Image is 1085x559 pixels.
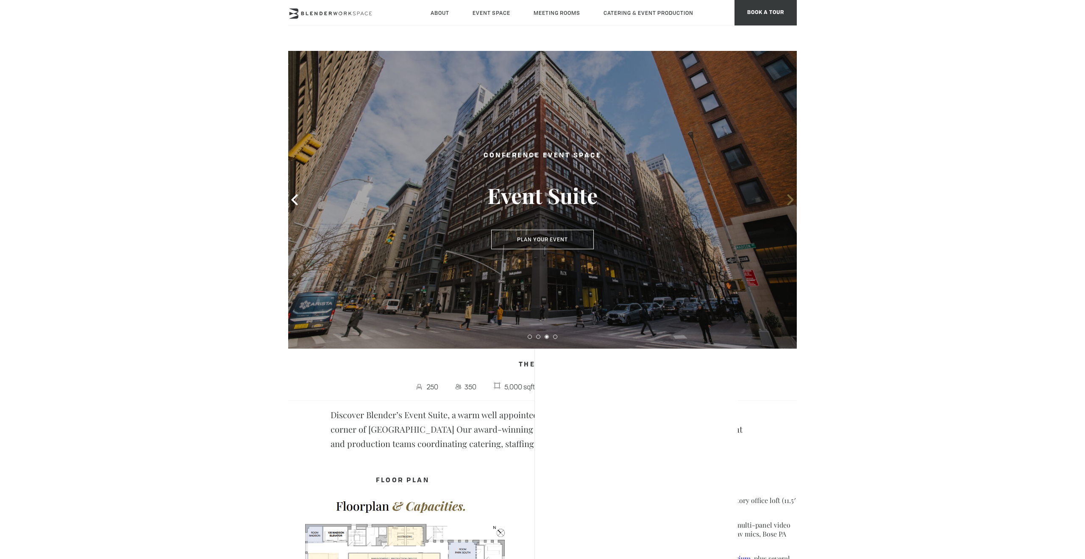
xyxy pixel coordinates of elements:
[425,380,440,394] span: 250
[288,473,517,489] h4: FLOOR PLAN
[445,182,640,209] h3: Event Suite
[288,357,797,373] h4: The Space
[491,230,594,249] button: Plan Your Event
[502,380,537,394] span: 5,000 sqft
[463,380,479,394] span: 350
[331,408,754,451] p: Discover Blender’s Event Suite, a warm well appointed corporate event space conveniently located ...
[445,151,640,161] h2: Conference Event Space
